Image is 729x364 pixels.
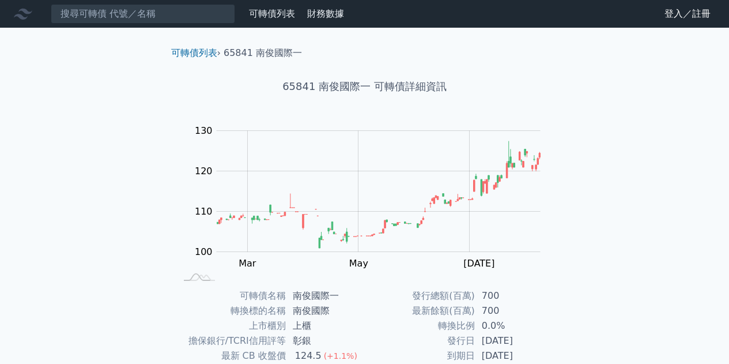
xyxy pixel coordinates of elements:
td: 南俊國際 [286,303,365,318]
td: 發行總額(百萬) [365,288,475,303]
td: 可轉債名稱 [176,288,286,303]
td: [DATE] [475,348,554,363]
tspan: 100 [195,246,213,257]
tspan: 110 [195,206,213,217]
a: 可轉債列表 [249,8,295,19]
td: 700 [475,288,554,303]
tspan: Mar [239,258,256,269]
g: Chart [188,125,557,269]
td: 上市櫃別 [176,318,286,333]
td: 發行日 [365,333,475,348]
li: 65841 南俊國際一 [224,46,302,60]
tspan: 130 [195,125,213,136]
div: 124.5 [293,348,324,363]
input: 搜尋可轉債 代號／名稱 [51,4,235,24]
td: 擔保銀行/TCRI信用評等 [176,333,286,348]
td: 最新餘額(百萬) [365,303,475,318]
td: 最新 CB 收盤價 [176,348,286,363]
a: 財務數據 [307,8,344,19]
td: 轉換比例 [365,318,475,333]
td: 上櫃 [286,318,365,333]
td: 轉換標的名稱 [176,303,286,318]
td: 到期日 [365,348,475,363]
tspan: May [349,258,368,269]
li: › [171,46,221,60]
span: (+1.1%) [324,351,357,361]
tspan: [DATE] [463,258,494,269]
a: 可轉債列表 [171,47,217,58]
tspan: 120 [195,166,213,177]
td: 彰銀 [286,333,365,348]
a: 登入／註冊 [655,5,720,23]
td: 700 [475,303,554,318]
td: [DATE] [475,333,554,348]
td: 0.0% [475,318,554,333]
td: 南俊國際一 [286,288,365,303]
h1: 65841 南俊國際一 可轉債詳細資訊 [162,78,568,95]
